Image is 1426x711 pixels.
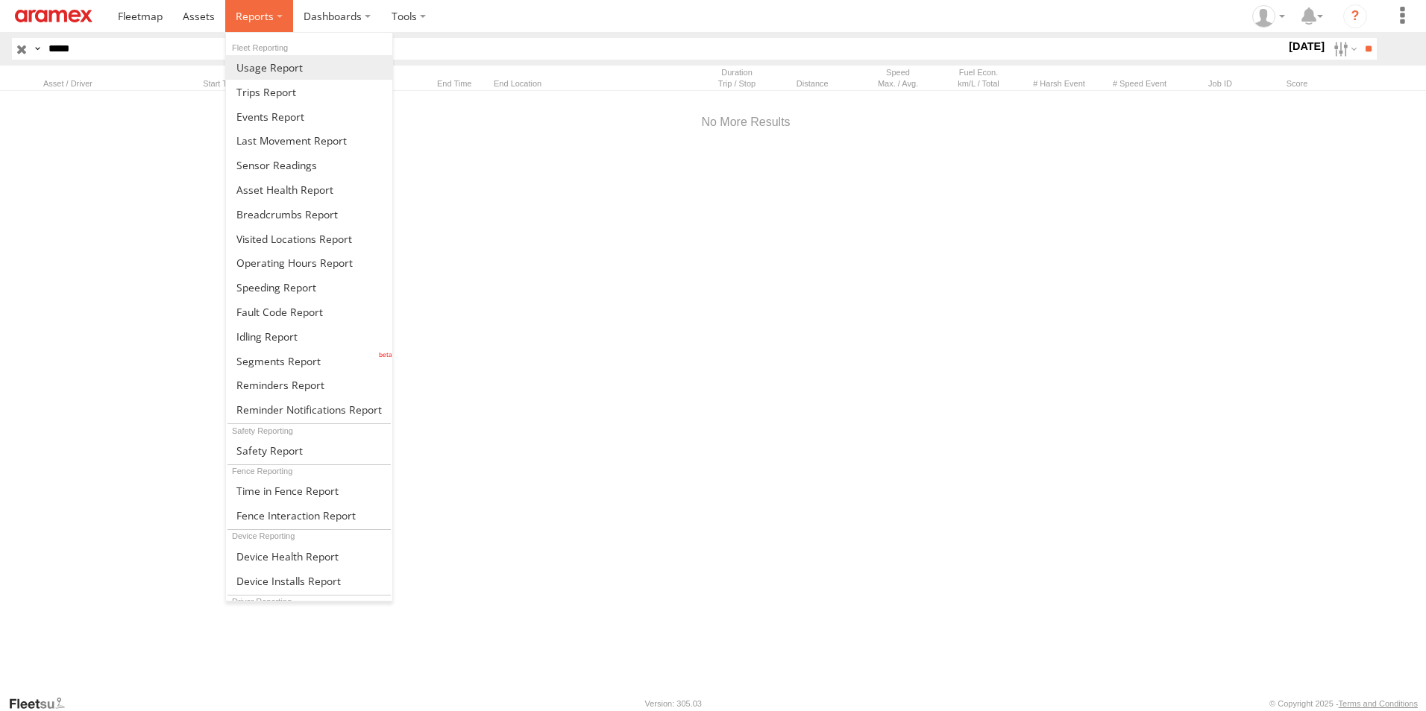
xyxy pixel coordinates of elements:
a: Idling Report [226,324,392,349]
a: Usage Report [226,55,392,80]
a: Segments Report [226,349,392,373]
a: Asset Health Report [226,177,392,202]
i: ? [1343,4,1367,28]
div: © Copyright 2025 - [1269,699,1418,708]
a: Service Reminder Notifications Report [226,397,392,422]
div: Click to Sort [43,78,192,89]
div: Job ID [1183,78,1257,89]
label: Search Filter Options [1328,38,1360,60]
a: Terms and Conditions [1339,699,1418,708]
label: [DATE] [1286,38,1328,54]
a: Visited Locations Report [226,227,392,251]
div: Click to Sort [431,78,488,89]
a: Sensor Readings [226,153,392,177]
a: Reminders Report [226,373,392,398]
a: Breadcrumbs Report [226,202,392,227]
a: Fence Interaction Report [226,503,392,528]
label: Search Query [31,38,43,60]
a: Full Events Report [226,104,392,129]
div: Click to Sort [198,78,255,89]
div: Click to Sort [780,78,855,89]
div: Score [1263,78,1331,89]
a: Fleet Speed Report [226,275,392,300]
div: Version: 305.03 [645,699,702,708]
a: Trips Report [226,80,392,104]
a: Last Movement Report [226,128,392,153]
img: aramex-logo.svg [15,10,92,22]
a: Fault Code Report [226,300,392,324]
a: Asset Operating Hours Report [226,250,392,275]
a: Visit our Website [8,696,77,711]
a: Device Installs Report [226,569,392,593]
a: Safety Report [226,438,392,463]
div: Emad Mabrouk [1247,5,1290,28]
a: Device Health Report [226,544,392,569]
a: Time in Fences Report [226,478,392,503]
